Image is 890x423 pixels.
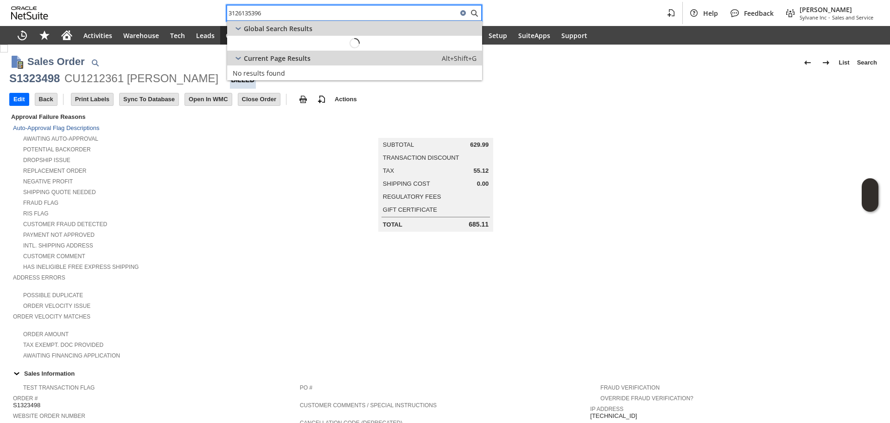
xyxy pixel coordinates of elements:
[9,367,881,379] td: Sales Information
[13,313,90,320] a: Order Velocity Matches
[442,54,477,63] span: Alt+Shift+G
[17,30,28,41] svg: Recent Records
[27,54,85,69] h1: Sales Order
[331,96,361,103] a: Actions
[820,57,832,68] img: Next
[590,406,623,412] a: IP Address
[469,7,480,19] svg: Search
[383,206,437,213] a: Gift Certificate
[227,7,458,19] input: Search
[561,31,587,40] span: Support
[862,195,878,212] span: Oracle Guided Learning Widget. To move around, please hold and drag
[33,26,56,45] div: Shortcuts
[744,9,774,18] span: Feedback
[378,123,493,138] caption: Summary
[23,253,85,260] a: Customer Comment
[802,57,813,68] img: Previous
[83,31,112,40] span: Activities
[71,93,113,105] input: Print Labels
[165,26,191,45] a: Tech
[23,352,120,359] a: Awaiting Financing Application
[89,57,101,68] img: Quick Find
[23,146,91,153] a: Potential Backorder
[703,9,718,18] span: Help
[347,35,362,51] svg: Loading
[469,221,489,228] span: 685.11
[9,111,296,122] div: Approval Failure Reasons
[220,26,276,45] a: Opportunities
[23,157,70,163] a: Dropship Issue
[383,141,414,148] a: Subtotal
[470,141,489,149] span: 629.99
[118,26,165,45] a: Warehouse
[862,178,878,212] iframe: Click here to launch Oracle Guided Learning Help Panel
[483,26,513,45] a: Setup
[853,55,881,70] a: Search
[23,331,69,338] a: Order Amount
[300,384,312,391] a: PO #
[11,26,33,45] a: Recent Records
[383,221,402,228] a: Total
[23,200,58,206] a: Fraud Flag
[226,31,271,40] span: Opportunities
[600,395,693,402] a: Override Fraud Verification?
[10,93,29,105] input: Edit
[513,26,556,45] a: SuiteApps
[191,26,220,45] a: Leads
[383,180,430,187] a: Shipping Cost
[9,71,60,86] div: S1323498
[23,178,73,185] a: Negative Profit
[35,93,57,105] input: Back
[244,24,312,33] span: Global Search Results
[13,274,65,281] a: Address Errors
[23,264,139,270] a: Has Ineligible Free Express Shipping
[227,65,482,80] a: No results found
[23,292,83,299] a: Possible Duplicate
[13,402,40,409] span: S1323498
[23,232,95,238] a: Payment not approved
[590,412,637,420] span: [TECHNICAL_ID]
[120,93,178,105] input: Sync To Database
[23,384,95,391] a: Test Transaction Flag
[39,30,50,41] svg: Shortcuts
[244,54,311,63] span: Current Page Results
[23,303,90,309] a: Order Velocity Issue
[9,367,877,379] div: Sales Information
[185,93,232,105] input: Open In WMC
[123,31,159,40] span: Warehouse
[383,193,441,200] a: Regulatory Fees
[78,26,118,45] a: Activities
[489,31,507,40] span: Setup
[13,395,38,402] a: Order #
[238,93,280,105] input: Close Order
[800,14,826,21] span: Sylvane Inc
[832,14,873,21] span: Sales and Service
[556,26,593,45] a: Support
[196,31,215,40] span: Leads
[11,7,48,20] svg: logo
[835,55,853,70] a: List
[23,221,107,228] a: Customer Fraud Detected
[300,402,437,409] a: Customer Comments / Special Instructions
[383,154,459,161] a: Transaction Discount
[23,342,103,348] a: Tax Exempt. Doc Provided
[518,31,550,40] span: SuiteApps
[23,189,96,195] a: Shipping Quote Needed
[828,14,830,21] span: -
[13,413,85,419] a: Website Order Number
[23,168,86,174] a: Replacement Order
[23,242,93,249] a: Intl. Shipping Address
[13,124,99,131] a: Auto-Approval Flag Descriptions
[600,384,660,391] a: Fraud Verification
[233,69,285,78] span: No results found
[474,167,489,175] span: 55.12
[61,30,72,41] svg: Home
[23,210,49,217] a: RIS flag
[56,26,78,45] a: Home
[800,5,873,14] span: [PERSON_NAME]
[316,94,327,105] img: add-record.svg
[170,31,185,40] span: Tech
[477,180,489,188] span: 0.00
[298,94,309,105] img: print.svg
[64,71,218,86] div: CU1212361 [PERSON_NAME]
